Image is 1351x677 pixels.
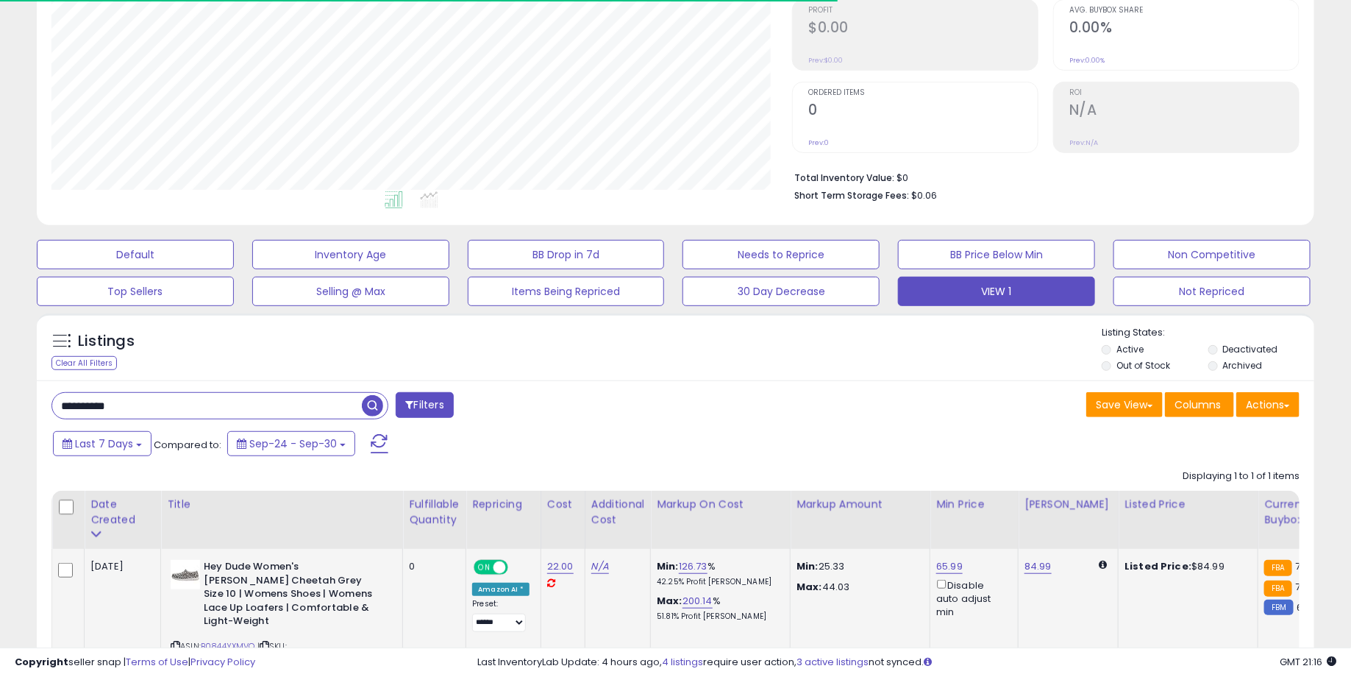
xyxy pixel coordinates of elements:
b: Hey Dude Women's [PERSON_NAME] Cheetah Grey Size 10 | Womens Shoes | Womens Lace Up Loafers | Com... [204,560,382,632]
button: Columns [1165,392,1234,417]
div: Title [167,497,396,512]
button: Filters [396,392,453,418]
h2: $0.00 [808,19,1038,39]
button: 30 Day Decrease [682,277,880,306]
span: 2025-10-8 21:16 GMT [1280,655,1336,669]
button: Items Being Repriced [468,277,665,306]
a: 3 active listings [796,655,869,669]
button: Needs to Reprice [682,240,880,269]
h5: Listings [78,331,135,352]
button: Default [37,240,234,269]
button: Non Competitive [1113,240,1311,269]
p: Listing States: [1102,326,1314,340]
a: 200.14 [682,594,713,609]
div: Additional Cost [591,497,645,528]
a: 65.99 [936,559,963,574]
h2: 0.00% [1069,19,1299,39]
h2: N/A [1069,102,1299,121]
b: Listed Price: [1124,559,1191,573]
b: Min: [657,559,679,573]
div: Last InventoryLab Update: 4 hours ago, require user action, not synced. [477,656,1336,670]
span: Ordered Items [808,89,1038,97]
th: The percentage added to the cost of goods (COGS) that forms the calculator for Min & Max prices. [651,491,791,549]
div: % [657,560,779,587]
small: FBM [1264,600,1293,615]
a: Privacy Policy [190,655,255,669]
li: $0 [794,168,1288,185]
button: Last 7 Days [53,431,152,456]
div: Preset: [472,599,530,632]
p: 42.25% Profit [PERSON_NAME] [657,577,779,587]
a: 4 listings [662,655,703,669]
small: Prev: $0.00 [808,56,843,65]
small: Prev: N/A [1069,138,1098,147]
span: 66.25 [1297,600,1324,614]
span: Last 7 Days [75,436,133,451]
img: 41V-+DuenVL._SL40_.jpg [171,560,200,589]
b: Short Term Storage Fees: [794,189,909,202]
span: ON [475,561,493,574]
button: Sep-24 - Sep-30 [227,431,355,456]
div: Repricing [472,497,535,512]
div: Clear All Filters [51,356,117,370]
button: VIEW 1 [898,277,1095,306]
button: BB Price Below Min [898,240,1095,269]
a: Terms of Use [126,655,188,669]
button: Actions [1236,392,1300,417]
span: $0.06 [911,188,937,202]
div: Disable auto adjust min [936,577,1007,619]
div: Markup Amount [796,497,924,512]
a: 22.00 [547,559,574,574]
strong: Min: [796,559,819,573]
div: % [657,595,779,622]
strong: Max: [796,580,822,594]
small: FBA [1264,560,1291,576]
h2: 0 [808,102,1038,121]
div: Min Price [936,497,1012,512]
div: seller snap | | [15,656,255,670]
label: Out of Stock [1116,359,1170,372]
div: Listed Price [1124,497,1252,512]
div: Fulfillable Quantity [409,497,460,528]
button: Selling @ Max [252,277,449,306]
span: Avg. Buybox Share [1069,7,1299,15]
a: 126.73 [679,559,707,574]
small: FBA [1264,581,1291,597]
div: [PERSON_NAME] [1024,497,1112,512]
p: 44.03 [796,581,919,594]
div: Amazon AI * [472,583,530,596]
small: Prev: 0 [808,138,829,147]
p: 51.81% Profit [PERSON_NAME] [657,612,779,622]
div: Displaying 1 to 1 of 1 items [1183,469,1300,483]
p: 25.33 [796,560,919,573]
button: Inventory Age [252,240,449,269]
div: [DATE] [90,560,149,573]
span: Compared to: [154,438,221,452]
button: BB Drop in 7d [468,240,665,269]
div: 0 [409,560,455,573]
span: 70.44 [1296,559,1323,573]
button: Top Sellers [37,277,234,306]
span: 70.62 [1296,580,1322,594]
b: Max: [657,594,682,608]
a: 84.99 [1024,559,1052,574]
button: Save View [1086,392,1163,417]
div: $84.99 [1124,560,1247,573]
button: Not Repriced [1113,277,1311,306]
span: OFF [506,561,530,574]
label: Deactivated [1223,343,1278,355]
span: Sep-24 - Sep-30 [249,436,337,451]
label: Active [1116,343,1144,355]
a: N/A [591,559,609,574]
label: Archived [1223,359,1263,372]
div: Cost [547,497,579,512]
b: Total Inventory Value: [794,171,894,184]
small: Prev: 0.00% [1069,56,1105,65]
span: Profit [808,7,1038,15]
div: Markup on Cost [657,497,784,512]
span: Columns [1174,397,1221,412]
div: Current Buybox Price [1264,497,1340,528]
span: ROI [1069,89,1299,97]
div: Date Created [90,497,154,528]
a: B0844YXMVQ [201,640,255,653]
